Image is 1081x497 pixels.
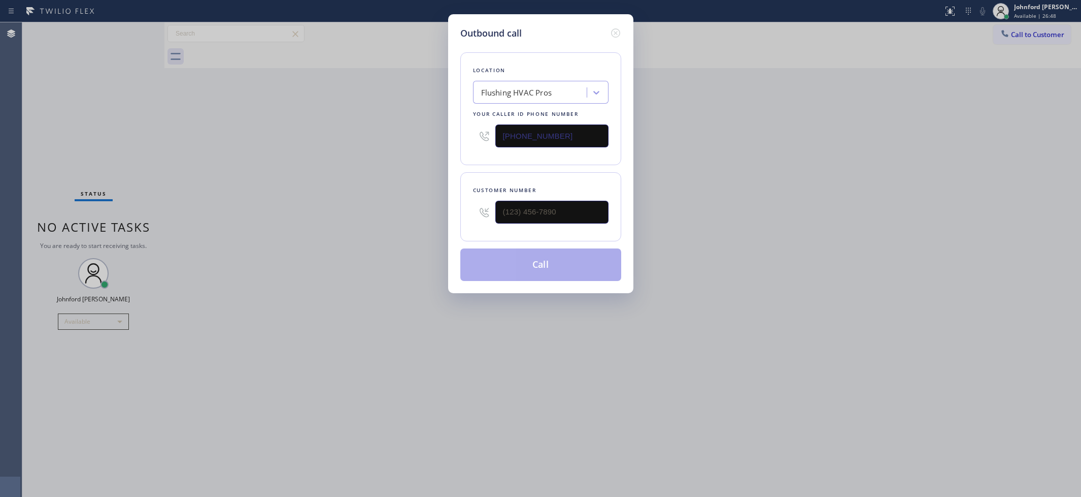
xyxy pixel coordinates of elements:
[473,65,609,76] div: Location
[473,185,609,196] div: Customer number
[495,201,609,224] input: (123) 456-7890
[481,87,552,99] div: Flushing HVAC Pros
[473,109,609,119] div: Your caller id phone number
[460,248,621,281] button: Call
[495,125,609,147] input: (123) 456-7890
[460,26,522,40] h5: Outbound call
